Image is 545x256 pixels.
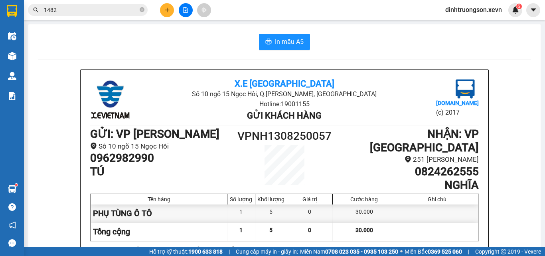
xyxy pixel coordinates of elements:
span: copyright [501,249,506,254]
li: (c) 2017 [436,107,479,117]
strong: 0708 023 035 - 0935 103 250 [325,248,398,255]
span: Tổng cộng [93,227,130,236]
span: Miền Bắc [405,247,462,256]
img: logo.jpg [456,79,475,99]
span: close-circle [140,7,144,12]
span: caret-down [530,6,537,14]
sup: 6 [516,4,522,9]
span: ⚪️ [400,250,403,253]
h1: 0824262555 [333,165,479,179]
span: Miền Nam [300,247,398,256]
button: plus [160,3,174,17]
div: Ghi chú [398,196,476,202]
img: icon-new-feature [512,6,519,14]
img: logo-vxr [7,5,17,17]
b: Gửi khách hàng [247,111,322,121]
div: Cước hàng [335,196,394,202]
b: [DOMAIN_NAME] [436,100,479,106]
h1: 0962982990 [90,151,236,165]
b: X.E [GEOGRAPHIC_DATA] [235,79,334,89]
div: Số lượng [229,196,253,202]
img: warehouse-icon [8,185,16,193]
div: 0 [287,204,333,222]
span: environment [90,143,97,149]
b: NHẬN : VP [GEOGRAPHIC_DATA] [370,127,479,154]
span: printer [265,38,272,46]
span: dinhtruongson.xevn [439,5,508,15]
span: 5 [269,227,272,233]
div: Giá trị [289,196,330,202]
span: message [8,239,16,247]
span: Hỗ trợ kỹ thuật: [149,247,223,256]
li: 251 [PERSON_NAME] [333,154,479,165]
h1: TÚ [90,165,236,179]
strong: 1900 633 818 [188,248,223,255]
b: GỬI : VP [PERSON_NAME] [90,127,219,141]
div: 1 [227,204,255,222]
button: caret-down [526,3,540,17]
strong: 0369 525 060 [428,248,462,255]
button: printerIn mẫu A5 [259,34,310,50]
div: 5 [255,204,287,222]
span: aim [201,7,207,13]
span: 0 [308,227,311,233]
span: | [468,247,469,256]
button: aim [197,3,211,17]
span: plus [164,7,170,13]
div: Tên hàng [93,196,225,202]
span: Cung cấp máy in - giấy in: [236,247,298,256]
img: warehouse-icon [8,52,16,60]
li: Số 10 ngõ 15 Ngọc Hồi, Q.[PERSON_NAME], [GEOGRAPHIC_DATA] [155,89,414,99]
img: warehouse-icon [8,32,16,40]
li: Số 10 ngõ 15 Ngọc Hồi [90,141,236,152]
div: PHỤ TÙNG Ô TÔ [91,204,227,222]
h1: NGHĨA [333,179,479,192]
span: | [229,247,230,256]
div: 30.000 [333,204,396,222]
h1: VPNH1308250057 [236,127,333,145]
span: environment [405,156,411,163]
img: warehouse-icon [8,72,16,80]
li: Hotline: 19001155 [155,99,414,109]
img: logo.jpg [90,79,130,119]
span: 1 [239,227,243,233]
span: 6 [517,4,520,9]
img: solution-icon [8,92,16,100]
span: 30.000 [355,227,373,233]
span: file-add [183,7,188,13]
span: In mẫu A5 [275,37,304,47]
span: close-circle [140,6,144,14]
span: notification [8,221,16,229]
div: Khối lượng [257,196,285,202]
span: search [33,7,39,13]
span: question-circle [8,203,16,211]
button: file-add [179,3,193,17]
sup: 1 [15,184,18,186]
input: Tìm tên, số ĐT hoặc mã đơn [44,6,138,14]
